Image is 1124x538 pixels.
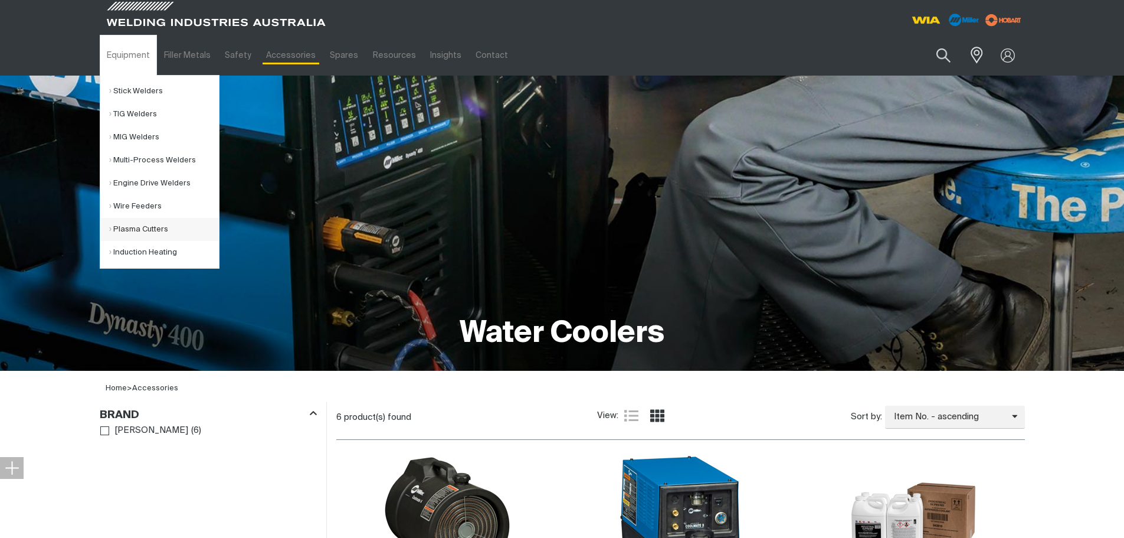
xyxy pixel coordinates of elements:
a: Induction Heating [109,241,219,264]
span: Sort by: [851,410,882,424]
span: View: [597,409,618,423]
a: Filler Metals [157,35,218,76]
img: miller [982,11,1025,29]
span: product(s) found [344,413,411,422]
h3: Brand [100,409,139,422]
button: Search products [923,41,964,69]
a: Engine Drive Welders [109,172,219,195]
div: 6 [336,412,598,423]
a: Home [106,384,127,392]
a: Insights [423,35,468,76]
section: Product list controls [336,402,1025,432]
a: Spares [323,35,365,76]
a: Safety [218,35,258,76]
ul: Equipment Submenu [100,75,219,269]
span: Item No. - ascending [885,410,1012,424]
img: hide socials [5,461,19,475]
input: Product name or item number... [908,41,963,69]
nav: Main [100,35,794,76]
a: Resources [365,35,422,76]
a: Multi-Process Welders [109,149,219,172]
a: MIG Welders [109,126,219,149]
aside: Filters [100,402,317,439]
a: List view [624,409,638,423]
a: Contact [468,35,515,76]
a: Accessories [259,35,323,76]
div: Brand [100,406,317,422]
a: Accessories [132,384,178,392]
a: Plasma Cutters [109,218,219,241]
span: ( 6 ) [191,424,201,438]
a: TIG Welders [109,103,219,126]
a: [PERSON_NAME] [100,423,189,439]
a: Stick Welders [109,80,219,103]
a: Wire Feeders [109,195,219,218]
ul: Brand [100,423,316,439]
a: Equipment [100,35,157,76]
span: [PERSON_NAME] [114,424,188,438]
span: > [127,384,132,392]
h1: Water Coolers [460,315,664,353]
